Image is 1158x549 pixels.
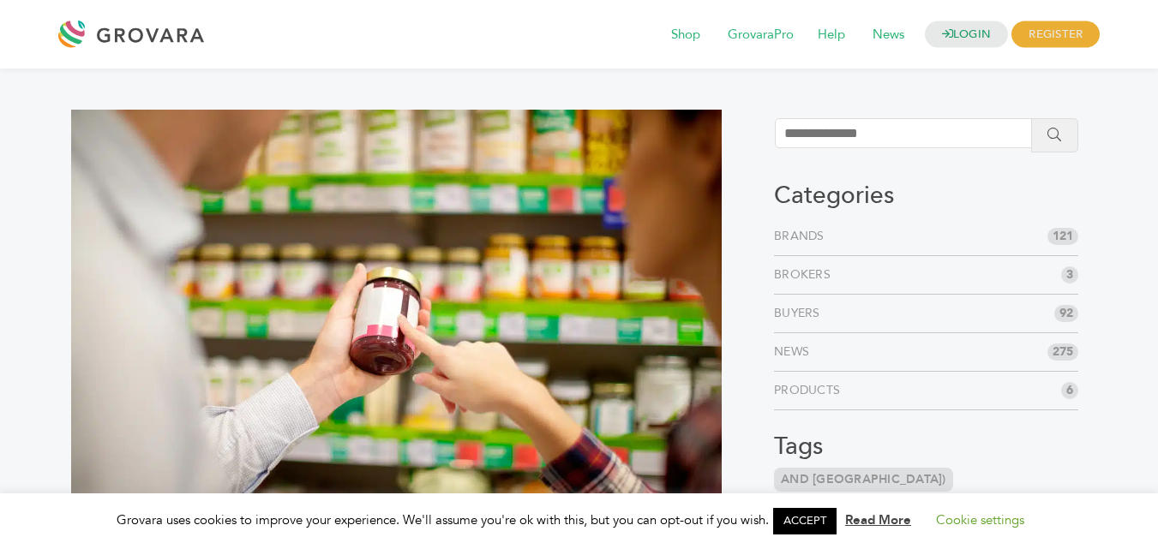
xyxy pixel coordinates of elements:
[774,468,953,492] a: and [GEOGRAPHIC_DATA])
[1047,343,1078,361] span: 275
[117,511,1041,528] span: Grovara uses cookies to improve your experience. We'll assume you're ok with this, but you can op...
[716,19,806,51] span: GrovaraPro
[845,511,911,528] a: Read More
[774,266,837,283] a: Brokers
[925,21,1009,48] a: LOGIN
[1061,266,1078,283] span: 3
[861,19,916,51] span: News
[774,228,831,245] a: Brands
[806,26,857,45] a: Help
[936,511,1024,528] a: Cookie settings
[774,182,1078,211] h3: Categories
[774,343,816,361] a: News
[1011,21,1100,48] span: REGISTER
[774,305,827,322] a: Buyers
[861,26,916,45] a: News
[716,26,806,45] a: GrovaraPro
[774,382,847,399] a: Products
[659,19,712,51] span: Shop
[806,19,857,51] span: Help
[659,26,712,45] a: Shop
[774,433,1078,462] h3: Tags
[1054,305,1078,322] span: 92
[1061,382,1078,399] span: 6
[773,508,837,534] a: ACCEPT
[1047,228,1078,245] span: 121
